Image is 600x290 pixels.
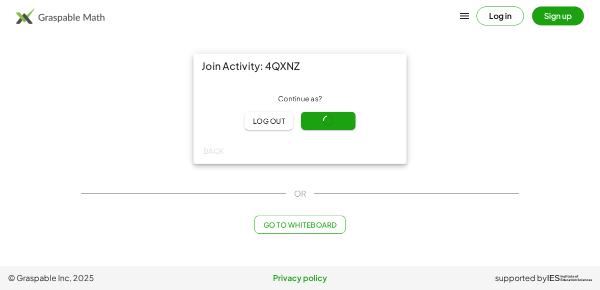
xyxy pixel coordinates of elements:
button: Go to Whiteboard [254,216,345,234]
button: Log out [244,112,293,130]
span: Log out [252,116,285,125]
span: OR [294,188,306,200]
span: Institute of Education Sciences [560,275,592,282]
button: Sign up [532,6,584,25]
div: Continue as ? [201,94,398,104]
span: IES [547,274,560,283]
a: IESInstitute ofEducation Sciences [547,272,592,284]
a: Privacy policy [202,272,397,284]
span: supported by [495,272,547,284]
span: © Graspable Inc, 2025 [8,272,202,284]
button: Log in [476,6,524,25]
div: Join Activity: 4QXNZ [193,54,406,78]
span: Go to Whiteboard [263,220,336,229]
